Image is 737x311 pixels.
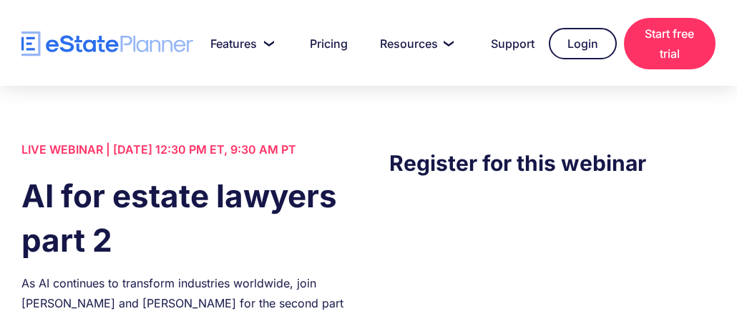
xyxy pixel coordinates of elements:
[389,147,716,179] h3: Register for this webinar
[21,31,193,56] a: home
[624,18,716,69] a: Start free trial
[549,28,617,59] a: Login
[474,29,541,58] a: Support
[363,29,467,58] a: Resources
[193,29,285,58] a: Features
[21,139,348,159] div: LIVE WEBINAR | [DATE] 12:30 PM ET, 9:30 AM PT
[293,29,356,58] a: Pricing
[21,174,348,262] h1: AI for estate lawyers part 2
